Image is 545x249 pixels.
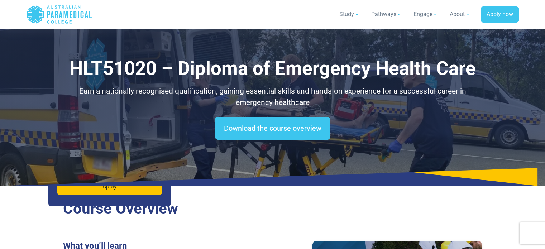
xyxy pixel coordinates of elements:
[481,6,519,23] a: Apply now
[409,4,443,24] a: Engage
[335,4,364,24] a: Study
[63,57,482,80] h1: HLT51020 – Diploma of Emergency Health Care
[26,3,92,26] a: Australian Paramedical College
[63,200,482,218] h2: Course Overview
[445,4,475,24] a: About
[367,4,406,24] a: Pathways
[63,86,482,108] p: Earn a nationally recognised qualification, gaining essential skills and hands-on experience for ...
[215,117,330,140] a: Download the course overview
